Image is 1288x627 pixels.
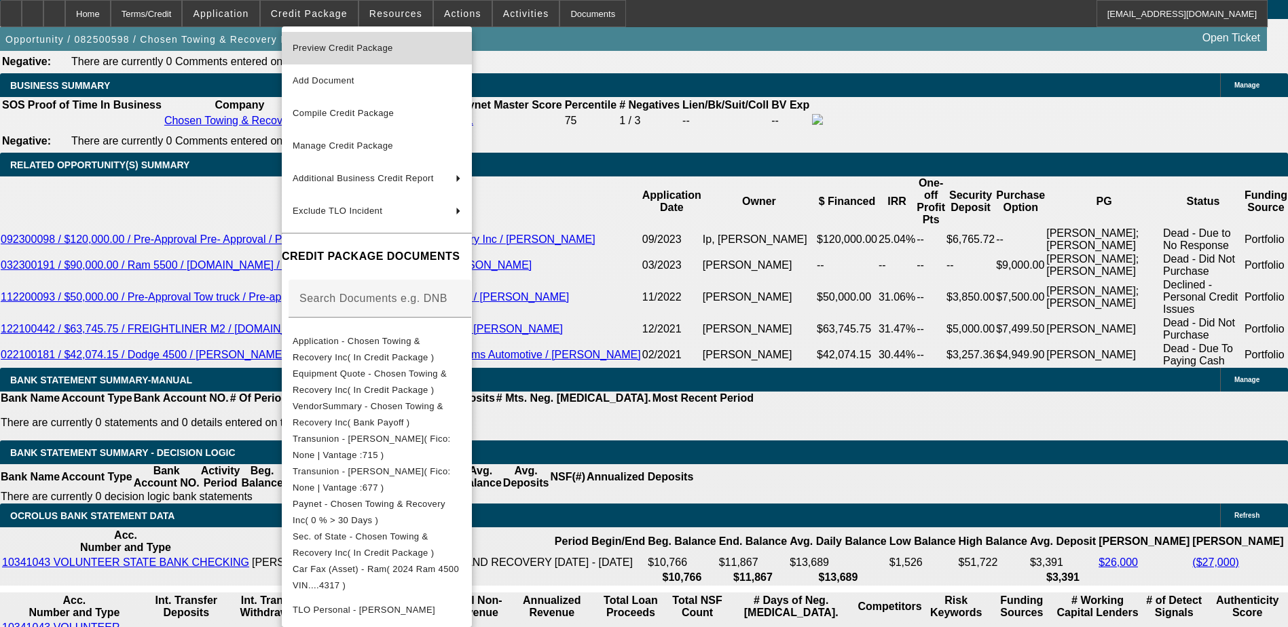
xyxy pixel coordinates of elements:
button: Paynet - Chosen Towing & Recovery Inc( 0 % > 30 Days ) [282,496,472,529]
button: VendorSummary - Chosen Towing & Recovery Inc( Bank Payoff ) [282,398,472,431]
button: Sec. of State - Chosen Towing & Recovery Inc( In Credit Package ) [282,529,472,561]
button: Application - Chosen Towing & Recovery Inc( In Credit Package ) [282,333,472,366]
button: TLO Personal - Graves, Joshua [282,594,472,626]
span: Add Document [293,75,354,85]
mat-label: Search Documents e.g. DNB [299,292,447,304]
span: Transunion - [PERSON_NAME]( Fico: None | Vantage :677 ) [293,466,451,493]
span: Car Fax (Asset) - Ram( 2024 Ram 4500 VIN....4317 ) [293,564,459,590]
span: Paynet - Chosen Towing & Recovery Inc( 0 % > 30 Days ) [293,499,445,525]
button: Car Fax (Asset) - Ram( 2024 Ram 4500 VIN....4317 ) [282,561,472,594]
span: TLO Personal - [PERSON_NAME] [293,605,435,615]
button: Transunion - Graves, Toni( Fico: None | Vantage :677 ) [282,463,472,496]
button: Transunion - Graves, Joshua( Fico: None | Vantage :715 ) [282,431,472,463]
span: Manage Credit Package [293,140,393,151]
span: Compile Credit Package [293,108,394,118]
span: Preview Credit Package [293,43,393,53]
span: Application - Chosen Towing & Recovery Inc( In Credit Package ) [293,336,434,362]
span: Sec. of State - Chosen Towing & Recovery Inc( In Credit Package ) [293,531,434,558]
span: Equipment Quote - Chosen Towing & Recovery Inc( In Credit Package ) [293,368,447,395]
span: Transunion - [PERSON_NAME]( Fico: None | Vantage :715 ) [293,434,451,460]
span: VendorSummary - Chosen Towing & Recovery Inc( Bank Payoff ) [293,401,443,427]
h4: CREDIT PACKAGE DOCUMENTS [282,248,472,265]
button: Equipment Quote - Chosen Towing & Recovery Inc( In Credit Package ) [282,366,472,398]
span: Exclude TLO Incident [293,206,382,216]
span: Additional Business Credit Report [293,173,434,183]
